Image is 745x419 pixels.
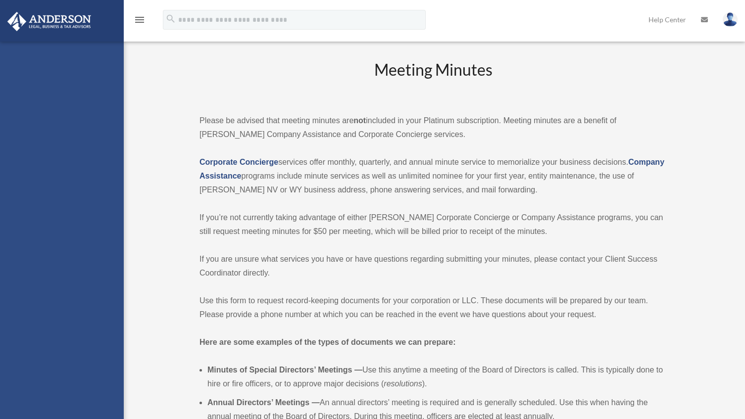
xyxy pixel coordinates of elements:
i: search [165,13,176,24]
a: Company Assistance [199,158,664,180]
img: Anderson Advisors Platinum Portal [4,12,94,31]
strong: not [353,116,366,125]
strong: Here are some examples of the types of documents we can prepare: [199,338,456,346]
p: If you are unsure what services you have or have questions regarding submitting your minutes, ple... [199,252,667,280]
p: Please be advised that meeting minutes are included in your Platinum subscription. Meeting minute... [199,114,667,141]
b: Minutes of Special Directors’ Meetings — [207,366,362,374]
p: If you’re not currently taking advantage of either [PERSON_NAME] Corporate Concierge or Company A... [199,211,667,238]
p: services offer monthly, quarterly, and annual minute service to memorialize your business decisio... [199,155,667,197]
p: Use this form to request record-keeping documents for your corporation or LLC. These documents wi... [199,294,667,322]
a: Corporate Concierge [199,158,278,166]
h2: Meeting Minutes [199,59,667,100]
i: menu [134,14,146,26]
b: Annual Directors’ Meetings — [207,398,320,407]
li: Use this anytime a meeting of the Board of Directors is called. This is typically done to hire or... [207,363,667,391]
a: menu [134,17,146,26]
img: User Pic [723,12,738,27]
em: resolutions [384,379,422,388]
